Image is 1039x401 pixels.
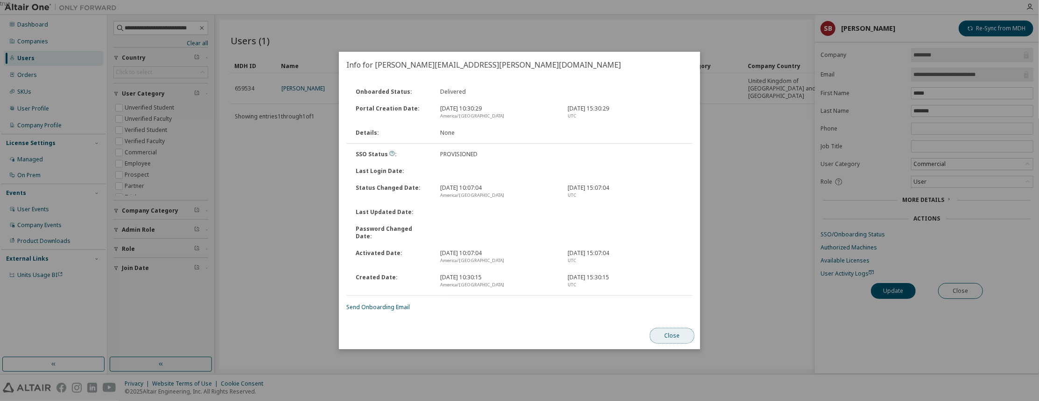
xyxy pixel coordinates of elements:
div: UTC [568,112,683,120]
div: Created Date : [350,274,435,289]
div: [DATE] 10:07:04 [435,184,562,199]
div: [DATE] 15:07:04 [562,249,689,264]
div: UTC [568,257,683,264]
a: Send Onboarding Email [346,303,410,311]
div: Details : [350,129,435,137]
div: [DATE] 10:07:04 [435,249,562,264]
div: Onboarded Status : [350,88,435,96]
div: Last Updated Date : [350,208,435,216]
div: America/[GEOGRAPHIC_DATA] [441,192,556,199]
div: Password Changed Date : [350,225,435,240]
div: UTC [568,281,683,289]
div: [DATE] 10:30:29 [435,105,562,120]
div: [DATE] 15:30:29 [562,105,689,120]
div: Delivered [435,88,562,96]
div: Last Login Date : [350,167,435,175]
div: America/[GEOGRAPHIC_DATA] [441,281,556,289]
div: [DATE] 15:30:15 [562,274,689,289]
div: America/[GEOGRAPHIC_DATA] [441,112,556,120]
div: UTC [568,192,683,199]
div: Status Changed Date : [350,184,435,199]
div: [DATE] 10:30:15 [435,274,562,289]
div: Activated Date : [350,249,435,264]
div: PROVISIONED [435,151,562,158]
div: SSO Status : [350,151,435,158]
div: [DATE] 15:07:04 [562,184,689,199]
div: America/[GEOGRAPHIC_DATA] [441,257,556,264]
div: None [435,129,562,137]
h2: Info for [PERSON_NAME][EMAIL_ADDRESS][PERSON_NAME][DOMAIN_NAME] [339,52,700,78]
button: Close [650,328,695,344]
div: Portal Creation Date : [350,105,435,120]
